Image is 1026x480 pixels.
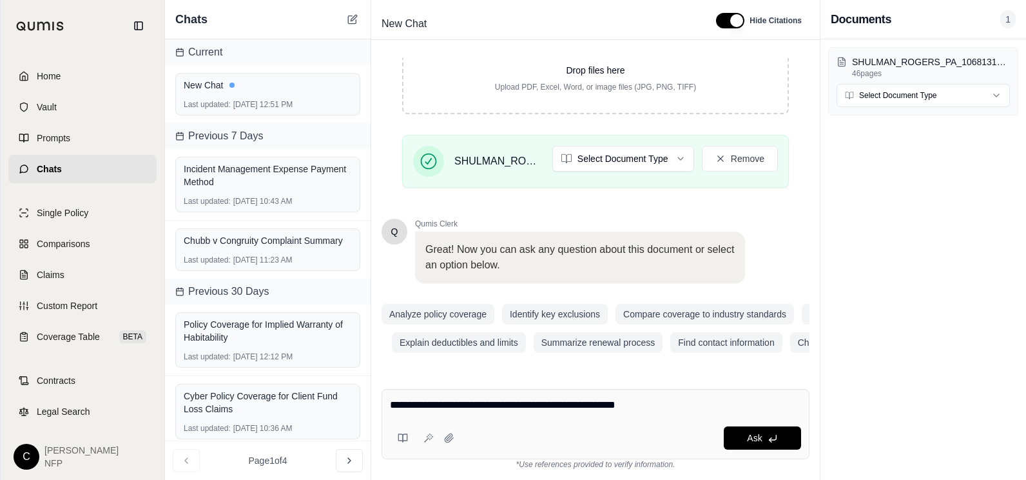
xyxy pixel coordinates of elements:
div: Current [165,39,371,65]
span: Last updated: [184,423,231,434]
a: Claims [8,261,157,289]
span: Last updated: [184,99,231,110]
a: Custom Report [8,292,157,320]
button: Check for specific endorsements [790,332,936,353]
div: Cyber Policy Coverage for Client Fund Loss Claims [184,390,352,415]
div: Incident Management Expense Payment Method [184,163,352,188]
a: Single Policy [8,199,157,227]
span: Legal Search [37,405,90,418]
button: Remove [702,146,778,172]
button: Analyze policy coverage [382,304,494,325]
button: Ask [724,426,801,450]
span: Home [37,70,61,83]
div: Chubb v Congruity Complaint Summary [184,234,352,247]
div: [DATE] 12:12 PM [184,352,352,362]
span: Last updated: [184,196,231,206]
h3: Documents [831,10,891,28]
button: New Chat [345,12,360,27]
div: Edit Title [376,14,701,34]
button: Identify key exclusions [502,304,608,325]
a: Chats [8,155,157,183]
span: Prompts [37,132,70,145]
span: NFP [44,457,119,470]
span: Coverage Table [37,330,100,343]
div: Previous 30 Days [165,279,371,305]
a: Home [8,62,157,90]
span: Hello [391,225,398,238]
span: New Chat [376,14,432,34]
button: Summarize renewal process [534,332,663,353]
span: Chats [37,163,62,175]
p: Drop files here [424,64,767,77]
span: Hide Citations [750,15,802,26]
div: Previous 7 Days [165,123,371,149]
a: Comparisons [8,230,157,258]
span: Qumis Clerk [415,219,745,229]
p: 46 pages [852,68,1010,79]
div: New Chat [184,79,352,92]
span: BETA [119,330,146,343]
span: SHULMAN_ROGERS_PA_106813118_RENEWAL.pdf [454,154,542,169]
span: Vault [37,101,57,114]
a: Contracts [8,366,157,395]
span: Chats [175,10,208,28]
span: Last updated: [184,352,231,362]
span: Claims [37,268,64,281]
button: Find contact information [670,332,782,353]
p: SHULMAN_ROGERS_PA_106813118_RENEWAL.pdf [852,55,1010,68]
span: Ask [747,433,762,443]
div: Policy Coverage for Implied Warranty of Habitability [184,318,352,344]
div: [DATE] 10:36 AM [184,423,352,434]
div: C [14,444,39,470]
button: SHULMAN_ROGERS_PA_106813118_RENEWAL.pdf46pages [837,55,1010,79]
span: Custom Report [37,299,97,312]
span: 1 [1000,10,1016,28]
p: Great! Now you can ask any question about this document or select an option below. [425,242,735,273]
button: Explain deductibles and limits [392,332,526,353]
button: Collapse sidebar [128,15,149,36]
span: [PERSON_NAME] [44,444,119,457]
div: [DATE] 10:43 AM [184,196,352,206]
p: Upload PDF, Excel, Word, or image files (JPG, PNG, TIFF) [424,82,767,92]
div: *Use references provided to verify information. [382,459,809,470]
span: Comparisons [37,237,90,250]
button: Identify policy requirements [802,304,927,325]
button: Compare coverage to industry standards [615,304,794,325]
span: Single Policy [37,206,88,219]
div: [DATE] 11:23 AM [184,255,352,265]
a: Legal Search [8,397,157,426]
div: [DATE] 12:51 PM [184,99,352,110]
a: Coverage TableBETA [8,323,157,351]
span: Contracts [37,374,75,387]
a: Prompts [8,124,157,152]
span: Last updated: [184,255,231,265]
span: Page 1 of 4 [249,454,287,467]
a: Vault [8,93,157,121]
img: Qumis Logo [16,21,64,31]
